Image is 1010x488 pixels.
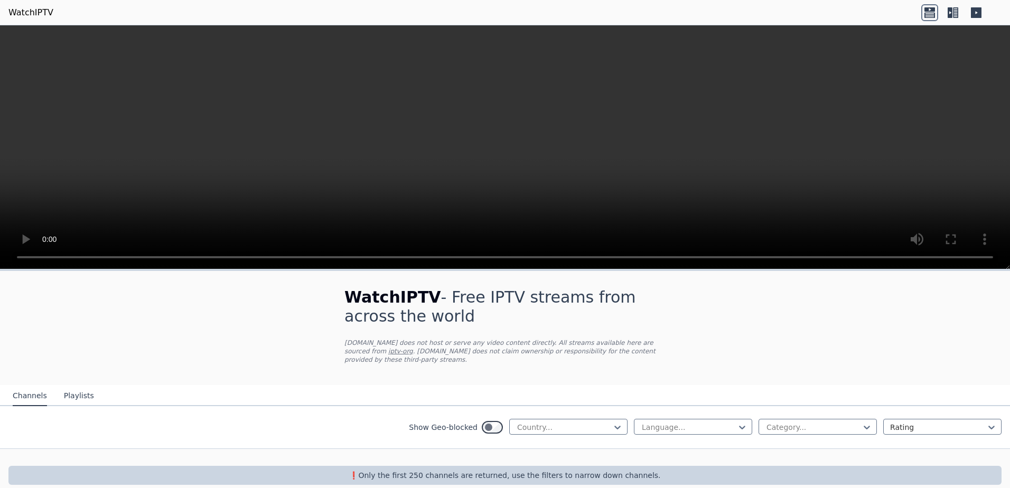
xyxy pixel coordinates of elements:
[8,6,53,19] a: WatchIPTV
[344,288,666,326] h1: - Free IPTV streams from across the world
[409,422,478,433] label: Show Geo-blocked
[344,288,441,306] span: WatchIPTV
[13,470,997,481] p: ❗️Only the first 250 channels are returned, use the filters to narrow down channels.
[13,386,47,406] button: Channels
[64,386,94,406] button: Playlists
[344,339,666,364] p: [DOMAIN_NAME] does not host or serve any video content directly. All streams available here are s...
[388,348,413,355] a: iptv-org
